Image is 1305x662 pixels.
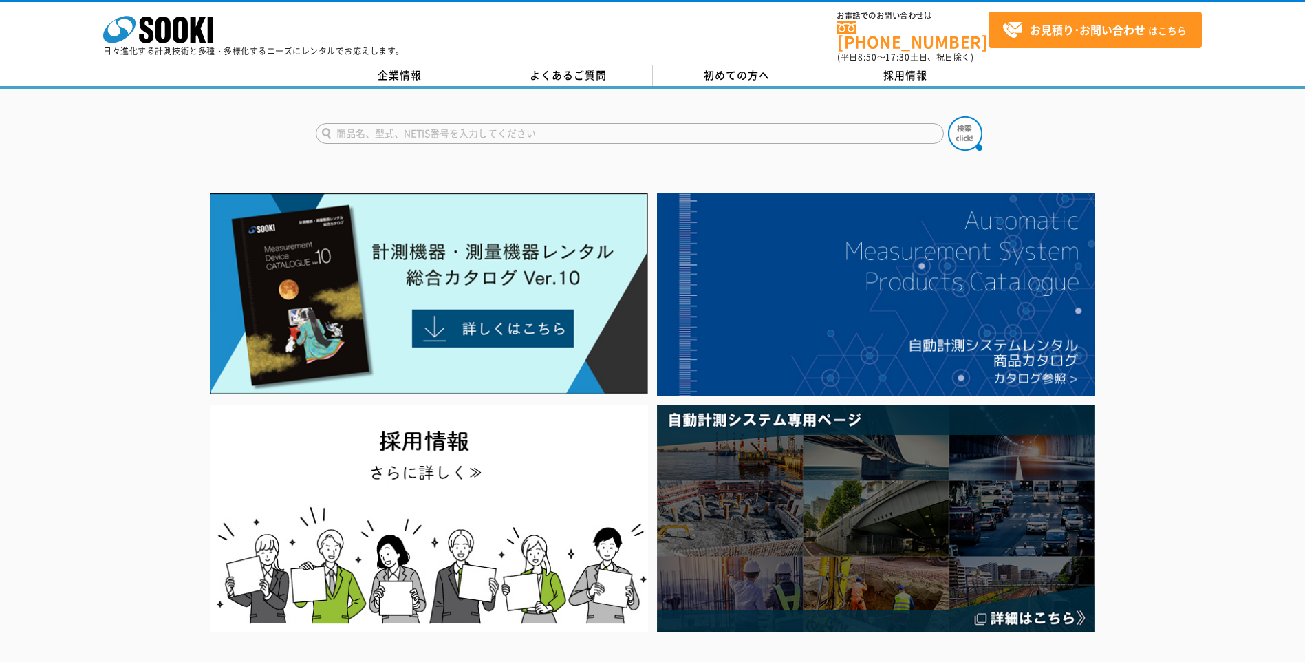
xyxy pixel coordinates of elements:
span: 17:30 [885,51,910,63]
a: よくあるご質問 [484,65,653,86]
span: 初めての方へ [704,67,770,83]
img: 自動計測システム専用ページ [657,405,1095,632]
img: 自動計測システムカタログ [657,193,1095,396]
input: 商品名、型式、NETIS番号を入力してください [316,123,944,144]
img: Catalog Ver10 [210,193,648,394]
a: お見積り･お問い合わせはこちら [989,12,1202,48]
a: 採用情報 [821,65,990,86]
span: お電話でのお問い合わせは [837,12,989,20]
a: 企業情報 [316,65,484,86]
a: [PHONE_NUMBER] [837,21,989,50]
a: 初めての方へ [653,65,821,86]
span: 8:50 [858,51,877,63]
span: はこちら [1002,20,1187,41]
span: (平日 ～ 土日、祝日除く) [837,51,973,63]
img: SOOKI recruit [210,405,648,632]
img: btn_search.png [948,116,982,151]
p: 日々進化する計測技術と多種・多様化するニーズにレンタルでお応えします。 [103,47,405,55]
strong: お見積り･お問い合わせ [1030,21,1145,38]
